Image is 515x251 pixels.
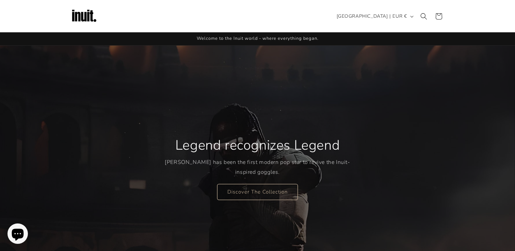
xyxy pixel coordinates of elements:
[70,3,98,30] img: Inuit Logo
[165,157,350,177] p: [PERSON_NAME] has been the first modern pop star to revive the Inuit-inspired goggles.
[197,35,319,41] span: Welcome to the Inuit world - where everything began.
[175,136,340,154] h2: Legend recognizes Legend
[5,223,30,246] inbox-online-store-chat: Shopify online store chat
[70,32,445,45] div: Announcement
[416,9,431,24] summary: Search
[337,13,407,20] span: [GEOGRAPHIC_DATA] | EUR €
[217,184,298,200] a: Discover The Collection
[333,10,416,23] button: [GEOGRAPHIC_DATA] | EUR €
